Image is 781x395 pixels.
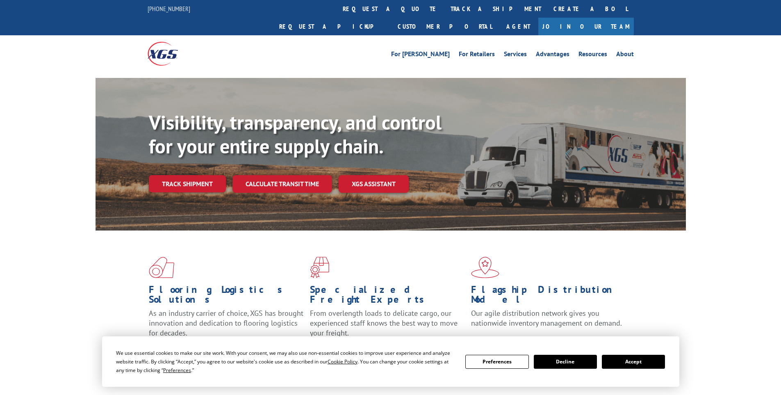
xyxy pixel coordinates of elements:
[149,110,442,159] b: Visibility, transparency, and control for your entire supply chain.
[163,367,191,374] span: Preferences
[339,175,409,193] a: XGS ASSISTANT
[232,175,332,193] a: Calculate transit time
[310,257,329,278] img: xgs-icon-focused-on-flooring-red
[471,308,622,328] span: Our agile distribution network gives you nationwide inventory management on demand.
[310,308,465,345] p: From overlength loads to delicate cargo, our experienced staff knows the best way to move your fr...
[116,349,455,374] div: We use essential cookies to make our site work. With your consent, we may also use non-essential ...
[149,175,226,192] a: Track shipment
[149,257,174,278] img: xgs-icon-total-supply-chain-intelligence-red
[149,285,304,308] h1: Flooring Logistics Solutions
[536,51,569,60] a: Advantages
[102,336,679,387] div: Cookie Consent Prompt
[391,51,450,60] a: For [PERSON_NAME]
[616,51,634,60] a: About
[328,358,357,365] span: Cookie Policy
[392,18,498,35] a: Customer Portal
[459,51,495,60] a: For Retailers
[465,355,528,369] button: Preferences
[602,355,665,369] button: Accept
[273,18,392,35] a: Request a pickup
[471,285,626,308] h1: Flagship Distribution Model
[498,18,538,35] a: Agent
[310,285,465,308] h1: Specialized Freight Experts
[538,18,634,35] a: Join Our Team
[149,308,303,338] span: As an industry carrier of choice, XGS has brought innovation and dedication to flooring logistics...
[578,51,607,60] a: Resources
[471,336,573,345] a: Learn More >
[534,355,597,369] button: Decline
[471,257,499,278] img: xgs-icon-flagship-distribution-model-red
[504,51,527,60] a: Services
[148,5,190,13] a: [PHONE_NUMBER]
